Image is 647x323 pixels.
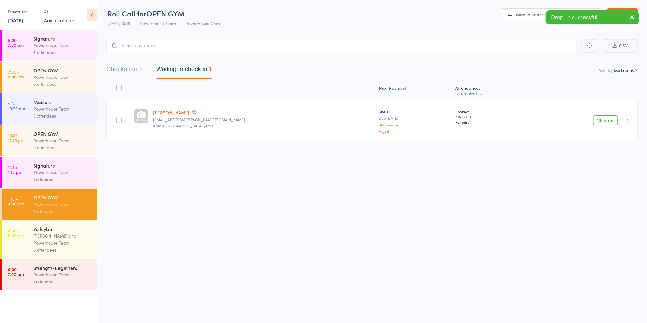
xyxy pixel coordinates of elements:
[8,196,24,206] time: 1:15 - 4:00 pm
[8,228,24,238] time: 4:00 - 5:00 pm
[33,137,92,144] div: Powerhouse Team
[607,8,638,20] a: Exit roll call
[379,129,451,133] a: Adjust
[44,17,74,24] div: Any location
[33,105,92,112] div: Powerhouse Team
[456,91,526,95] div: for membership
[33,144,92,151] div: 0 attendees
[33,74,92,81] div: Powerhouse Team
[33,226,92,232] div: Volleyball
[2,220,97,259] a: 4:00 -5:00 pmVolleyball[PERSON_NAME] and Powerhouse Team0 attendees
[379,123,451,127] a: Show more
[2,189,97,220] a: 1:15 -4:00 pmOPEN GYMPowerhouse Team1 attendee
[453,82,528,98] div: Atten­dances
[106,63,142,79] button: Checked in0
[153,123,213,128] span: Age: [DEMOGRAPHIC_DATA] years
[146,8,184,18] span: OPEN GYM
[546,10,639,24] div: Drop-in successful.
[33,194,92,201] div: OPEN GYM
[8,17,23,24] a: [DATE]
[33,112,92,119] div: 3 attendees
[603,39,638,53] button: CSV
[456,114,526,119] span: Attended: -
[209,66,212,72] div: 1
[377,82,453,98] div: Next Payment
[2,259,97,290] a: 6:00 -7:00 pmStrength/BeginnersPowerhouse Team1 attendee
[33,35,92,42] div: Signature
[8,165,22,174] time: 12:15 - 1:15 pm
[614,67,635,73] div: Last name
[456,109,526,114] span: Booked: 1
[33,99,92,105] div: Masters
[469,119,471,125] span: 1
[379,116,451,120] small: Due [DATE]
[33,232,92,246] div: [PERSON_NAME] and Powerhouse Team
[2,157,97,188] a: 12:15 -1:15 pmSignaturePowerhouse Team1 attendee
[140,20,176,26] span: Powerhouse Team
[33,162,92,169] div: Signature
[2,125,97,156] a: 10:30 -12:15 pmOPEN GYMPowerhouse Team0 attendees
[106,39,577,53] input: Search by name
[8,101,25,111] time: 9:30 - 10:30 am
[456,119,526,125] span: Remain:
[599,67,613,73] label: Sort by
[33,49,92,56] div: 6 attendees
[44,7,74,17] div: At
[8,7,38,17] div: Events for
[156,63,212,79] button: Waiting to check in1
[33,176,92,183] div: 1 attendee
[33,42,92,49] div: Powerhouse Team
[8,38,24,47] time: 6:00 - 7:00 am
[33,81,92,88] div: 0 attendees
[379,109,451,133] div: $156.00
[107,8,146,18] span: Roll Call for
[33,130,92,137] div: OPEN GYM
[33,278,92,285] div: 1 attendee
[33,264,92,271] div: Strength/Beginners
[593,115,618,125] button: Check in
[185,20,220,26] span: Powerhouse Gym
[33,169,92,176] div: Powerhouse Team
[107,20,130,26] span: [DATE] 13:15
[2,62,97,93] a: 7:00 -8:00 amOPEN GYMPowerhouse Team0 attendees
[8,267,24,277] time: 6:00 - 7:00 pm
[2,30,97,61] a: 6:00 -7:00 amSignaturePowerhouse Team6 attendees
[138,66,142,72] div: 0
[33,271,92,278] div: Powerhouse Team
[8,69,24,79] time: 7:00 - 8:00 am
[33,246,92,253] div: 0 attendees
[153,109,189,116] a: [PERSON_NAME]
[33,208,92,215] div: 1 attendee
[516,11,546,17] span: Manual search
[33,67,92,74] div: OPEN GYM
[2,93,97,125] a: 9:30 -10:30 amMastersPowerhouse Team3 attendees
[8,133,24,143] time: 10:30 - 12:15 pm
[33,201,92,208] div: Powerhouse Team
[153,118,374,122] small: mark.mcelligott@optusnet.com.au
